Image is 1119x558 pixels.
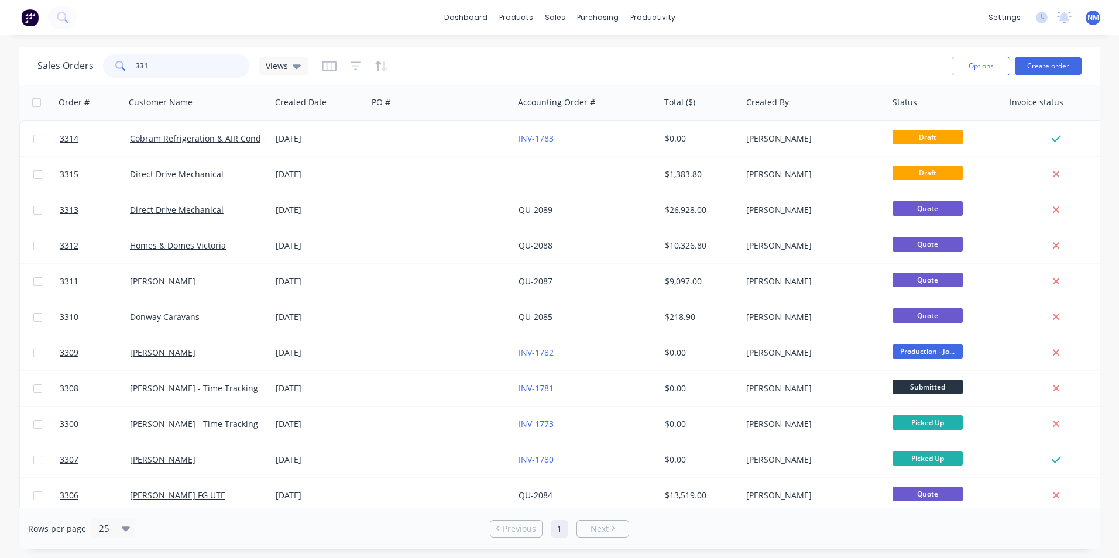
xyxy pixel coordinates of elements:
a: Previous page [490,523,542,535]
div: products [493,9,539,26]
div: [DATE] [276,454,363,466]
input: Search... [136,54,250,78]
span: 3308 [60,383,78,394]
div: [PERSON_NAME] [746,240,876,252]
span: Quote [893,487,963,501]
a: QU-2084 [519,490,552,501]
div: [DATE] [276,490,363,501]
span: Next [591,523,609,535]
a: Homes & Domes Victoria [130,240,226,251]
div: [DATE] [276,168,363,180]
span: Quote [893,273,963,287]
div: [PERSON_NAME] [746,168,876,180]
span: Draft [893,130,963,144]
span: Picked Up [893,451,963,466]
span: 3306 [60,490,78,501]
div: settings [983,9,1027,26]
div: Order # [59,97,90,108]
span: 3310 [60,311,78,323]
span: Views [266,60,288,72]
span: 3315 [60,168,78,180]
div: $0.00 [665,347,734,359]
div: Invoice status [1010,97,1063,108]
a: INV-1773 [519,418,554,429]
a: Cobram Refrigeration & AIR Conditioning [130,133,291,144]
span: Quote [893,201,963,216]
span: Quote [893,237,963,252]
span: 3307 [60,454,78,466]
div: $1,383.80 [665,168,734,180]
div: $0.00 [665,454,734,466]
a: QU-2085 [519,311,552,322]
div: [DATE] [276,204,363,216]
div: $0.00 [665,383,734,394]
div: [PERSON_NAME] [746,133,876,144]
a: Page 1 is your current page [551,520,568,538]
span: 3300 [60,418,78,430]
div: $26,928.00 [665,204,734,216]
a: [PERSON_NAME] [130,275,195,287]
div: [PERSON_NAME] [746,490,876,501]
span: NM [1087,12,1099,23]
div: [DATE] [276,133,363,144]
div: $10,326.80 [665,240,734,252]
a: QU-2088 [519,240,552,251]
a: QU-2089 [519,204,552,215]
ul: Pagination [485,520,634,538]
div: [PERSON_NAME] [746,454,876,466]
a: 3311 [60,264,130,299]
a: 3314 [60,121,130,156]
div: $0.00 [665,133,734,144]
a: 3312 [60,228,130,263]
a: Direct Drive Mechanical [130,168,224,180]
a: Next page [577,523,629,535]
span: Production - Jo... [893,344,963,359]
span: 3311 [60,275,78,287]
div: [DATE] [276,275,363,287]
div: [DATE] [276,347,363,359]
div: purchasing [571,9,624,26]
button: Options [952,57,1010,75]
a: 3300 [60,407,130,442]
span: Submitted [893,380,963,394]
span: 3312 [60,240,78,252]
div: [PERSON_NAME] [746,311,876,323]
img: Factory [21,9,39,26]
span: Draft [893,166,963,180]
a: 3309 [60,335,130,370]
span: 3309 [60,347,78,359]
button: Create order [1015,57,1082,75]
a: INV-1782 [519,347,554,358]
div: [DATE] [276,383,363,394]
a: INV-1780 [519,454,554,465]
div: [DATE] [276,240,363,252]
div: $0.00 [665,418,734,430]
a: 3308 [60,371,130,406]
div: [PERSON_NAME] [746,347,876,359]
div: [PERSON_NAME] [746,383,876,394]
div: productivity [624,9,681,26]
div: Created By [746,97,789,108]
div: PO # [372,97,390,108]
a: [PERSON_NAME] [130,454,195,465]
a: [PERSON_NAME] FG UTE [130,490,225,501]
a: 3310 [60,299,130,335]
div: Total ($) [664,97,695,108]
a: QU-2087 [519,275,552,287]
div: Created Date [275,97,327,108]
div: [DATE] [276,418,363,430]
div: [PERSON_NAME] [746,275,876,287]
div: $218.90 [665,311,734,323]
a: 3315 [60,157,130,192]
a: INV-1783 [519,133,554,144]
div: $13,519.00 [665,490,734,501]
h1: Sales Orders [37,60,94,71]
div: sales [539,9,571,26]
a: [PERSON_NAME] - Time Tracking [130,383,258,394]
a: [PERSON_NAME] [130,347,195,358]
div: [DATE] [276,311,363,323]
span: Rows per page [28,523,86,535]
a: INV-1781 [519,383,554,394]
div: [PERSON_NAME] [746,418,876,430]
a: 3307 [60,442,130,477]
